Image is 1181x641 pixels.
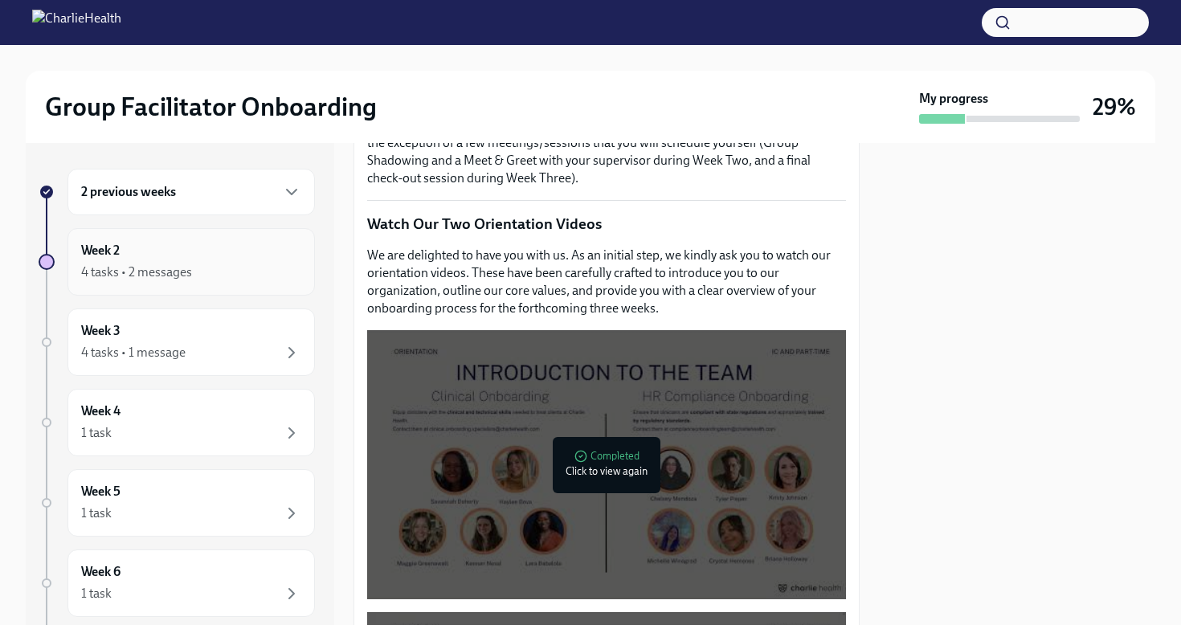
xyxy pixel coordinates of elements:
p: We are delighted to have you with us. As an initial step, we kindly ask you to watch our orientat... [367,247,846,317]
p: Watch Our Two Orientation Videos [367,214,846,235]
a: Week 24 tasks • 2 messages [39,228,315,296]
div: 2 previous weeks [67,169,315,215]
h6: 2 previous weeks [81,183,176,201]
h6: Week 3 [81,322,121,340]
p: Please note: Most of onboarding is self-paced, and can be done on your own time with the exceptio... [367,116,846,187]
h3: 29% [1093,92,1136,121]
div: 4 tasks • 2 messages [81,263,192,281]
div: 4 tasks • 1 message [81,344,186,361]
a: Week 41 task [39,389,315,456]
a: Week 51 task [39,469,315,537]
h6: Week 5 [81,483,121,500]
h6: Week 2 [81,242,120,259]
h6: Week 4 [81,402,121,420]
strong: My progress [919,90,988,108]
h2: Group Facilitator Onboarding [45,91,377,123]
a: Week 34 tasks • 1 message [39,308,315,376]
div: 1 task [81,504,112,522]
a: Week 61 task [39,549,315,617]
img: CharlieHealth [32,10,121,35]
h6: Week 6 [81,563,121,581]
div: 1 task [81,424,112,442]
div: 1 task [81,585,112,602]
